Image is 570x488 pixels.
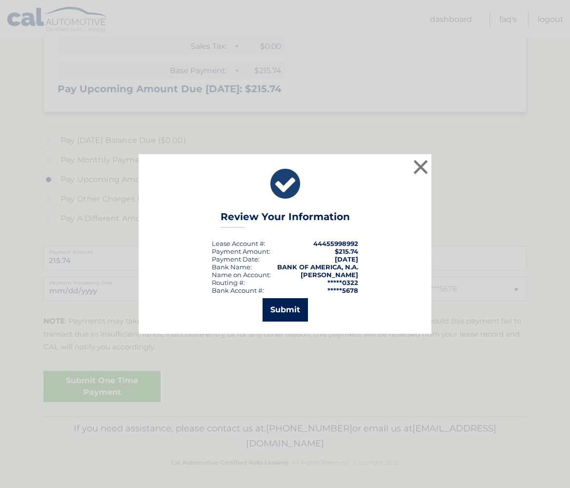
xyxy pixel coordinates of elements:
div: Bank Account #: [212,286,264,294]
div: Name on Account: [212,271,271,279]
div: Routing #: [212,279,245,286]
button: × [411,157,430,177]
span: $215.74 [335,247,358,255]
span: [DATE] [335,255,358,263]
button: Submit [263,298,308,322]
div: : [212,255,260,263]
div: Payment Amount: [212,247,270,255]
strong: BANK OF AMERICA, N.A. [277,263,358,271]
strong: [PERSON_NAME] [301,271,358,279]
div: Bank Name: [212,263,252,271]
div: Lease Account #: [212,240,265,247]
strong: 44455998992 [313,240,358,247]
span: Payment Date [212,255,258,263]
h3: Review Your Information [221,211,350,228]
